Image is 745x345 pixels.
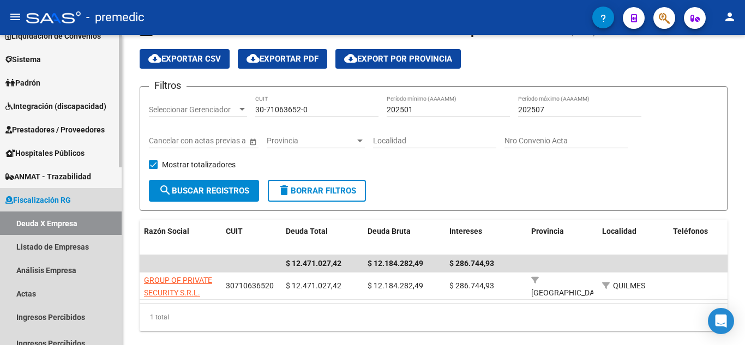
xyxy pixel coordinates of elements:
[5,53,41,65] span: Sistema
[5,100,106,112] span: Integración (discapacidad)
[5,194,71,206] span: Fiscalización RG
[140,49,230,69] button: Exportar CSV
[286,281,341,290] span: $ 12.471.027,42
[5,124,105,136] span: Prestadores / Proveedores
[159,186,249,196] span: Buscar Registros
[598,220,669,256] datatable-header-cell: Localidad
[162,158,236,171] span: Mostrar totalizadores
[149,78,187,93] h3: Filtros
[247,52,260,65] mat-icon: cloud_download
[281,220,363,256] datatable-header-cell: Deuda Total
[149,180,259,202] button: Buscar Registros
[278,186,356,196] span: Borrar Filtros
[5,147,85,159] span: Hospitales Públicos
[602,227,636,235] span: Localidad
[286,227,328,235] span: Deuda Total
[286,259,341,268] span: $ 12.471.027,42
[344,52,357,65] mat-icon: cloud_download
[368,281,423,290] span: $ 12.184.282,49
[708,308,734,334] div: Open Intercom Messenger
[344,54,452,64] span: Export por Provincia
[335,49,461,69] button: Export por Provincia
[221,220,281,256] datatable-header-cell: CUIT
[238,49,327,69] button: Exportar PDF
[5,77,40,89] span: Padrón
[278,184,291,197] mat-icon: delete
[449,259,494,268] span: $ 286.744,93
[247,54,319,64] span: Exportar PDF
[140,220,221,256] datatable-header-cell: Razón Social
[268,180,366,202] button: Borrar Filtros
[531,288,605,297] span: [GEOGRAPHIC_DATA]
[368,259,423,268] span: $ 12.184.282,49
[144,276,212,297] span: GROUP OF PRIVATE SECURITY S.R.L.
[5,171,91,183] span: ANMAT - Trazabilidad
[226,281,274,290] span: 30710636520
[267,136,355,146] span: Provincia
[527,220,598,256] datatable-header-cell: Provincia
[148,52,161,65] mat-icon: cloud_download
[531,227,564,235] span: Provincia
[673,227,708,235] span: Teléfonos
[144,227,189,235] span: Razón Social
[5,30,101,42] span: Liquidación de Convenios
[247,136,259,147] button: Open calendar
[368,227,411,235] span: Deuda Bruta
[226,227,243,235] span: CUIT
[140,304,728,331] div: 1 total
[449,281,494,290] span: $ 286.744,93
[449,227,482,235] span: Intereses
[9,10,22,23] mat-icon: menu
[159,184,172,197] mat-icon: search
[149,105,237,114] span: Seleccionar Gerenciador
[86,5,145,29] span: - premedic
[445,220,527,256] datatable-header-cell: Intereses
[613,281,645,290] span: QUILMES
[723,10,736,23] mat-icon: person
[363,220,445,256] datatable-header-cell: Deuda Bruta
[148,54,221,64] span: Exportar CSV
